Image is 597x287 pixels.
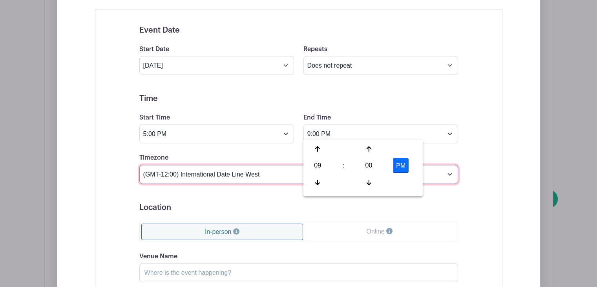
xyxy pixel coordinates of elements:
[139,125,294,143] input: Select
[305,175,330,190] div: Decrement Hour
[333,158,354,173] div: :
[139,26,458,35] h5: Event Date
[303,125,458,143] input: Select
[139,56,294,75] input: Select
[303,46,327,53] label: Repeats
[139,203,458,212] h5: Location
[303,114,331,121] label: End Time
[356,142,382,156] div: Increment Minute
[139,154,168,162] label: Timezone
[139,114,170,121] label: Start Time
[305,158,330,173] div: Pick Hour
[303,224,456,239] a: Online
[356,158,382,173] div: Pick Minute
[139,263,458,282] input: Where is the event happening?
[305,142,330,156] div: Increment Hour
[139,253,177,260] label: Venue Name
[356,175,382,190] div: Decrement Minute
[139,94,458,103] h5: Time
[139,46,169,53] label: Start Date
[141,224,303,240] a: In-person
[393,158,409,173] button: PM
